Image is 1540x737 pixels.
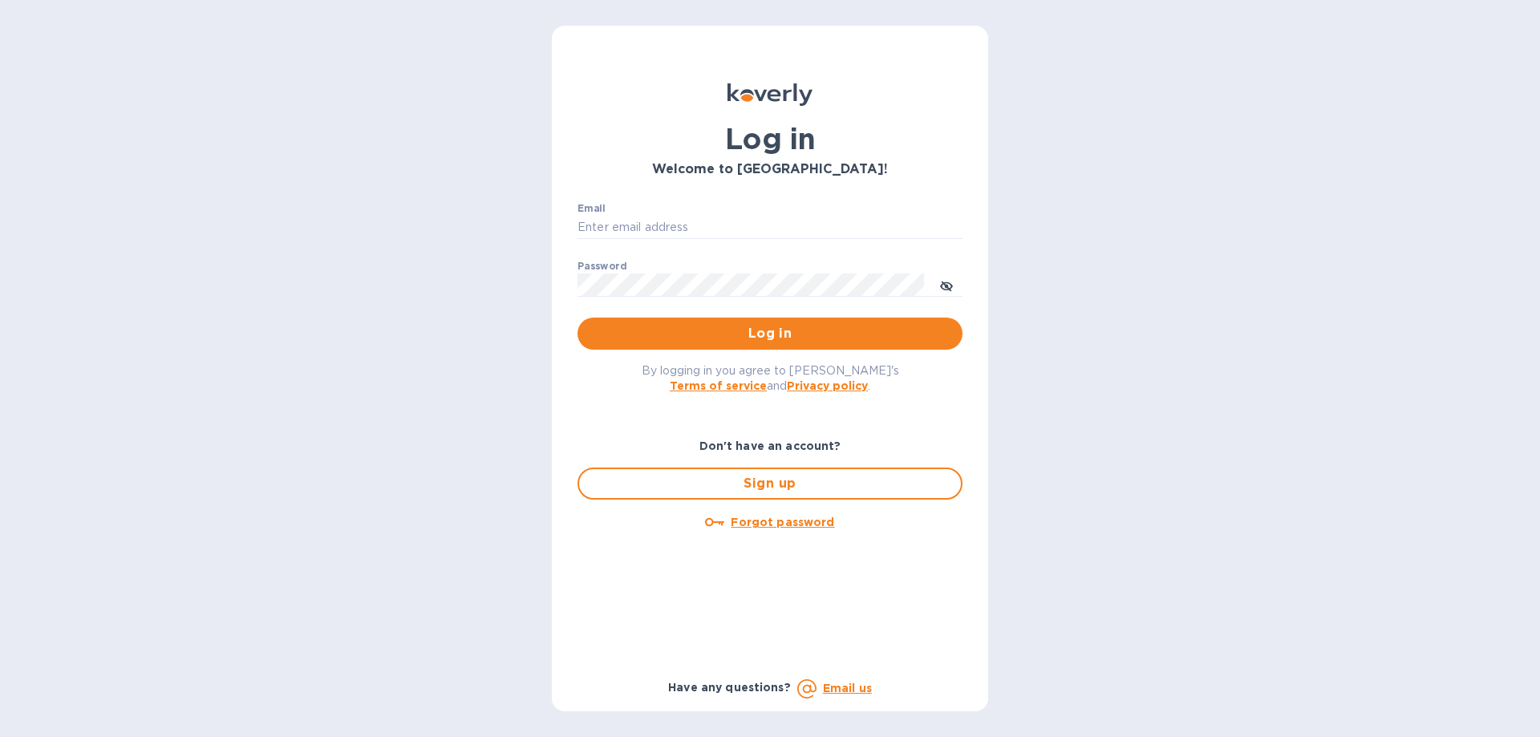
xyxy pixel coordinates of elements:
[731,516,834,528] u: Forgot password
[699,439,841,452] b: Don't have an account?
[577,261,626,271] label: Password
[577,162,962,177] h3: Welcome to [GEOGRAPHIC_DATA]!
[590,324,950,343] span: Log in
[577,318,962,350] button: Log in
[577,216,962,240] input: Enter email address
[577,468,962,500] button: Sign up
[577,204,606,213] label: Email
[668,681,791,694] b: Have any questions?
[787,379,868,392] a: Privacy policy
[642,364,899,392] span: By logging in you agree to [PERSON_NAME]'s and .
[727,83,813,106] img: Koverly
[592,474,948,493] span: Sign up
[670,379,767,392] a: Terms of service
[823,682,872,694] a: Email us
[577,122,962,156] h1: Log in
[930,269,962,301] button: toggle password visibility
